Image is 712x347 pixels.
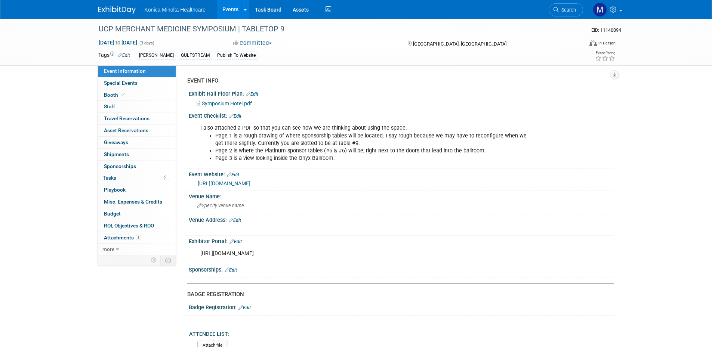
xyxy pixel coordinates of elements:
button: Committed [230,39,275,47]
a: Misc. Expenses & Credits [98,196,176,208]
span: 1 [136,235,141,240]
span: [DATE] [DATE] [98,39,138,46]
a: Edit [118,53,130,58]
span: Specify venue name [197,203,244,208]
span: Asset Reservations [104,127,148,133]
span: Sponsorships [104,163,136,169]
div: Exhibitor Portal: [189,236,614,245]
li: Page 2 is where the Platinum sponsor tables (#5 & #6) will be; right next to the doors that lead ... [215,147,527,155]
a: Edit [229,218,241,223]
img: Format-Inperson.png [589,40,597,46]
a: Edit [229,239,242,244]
span: Giveaways [104,139,128,145]
span: to [114,40,121,46]
span: Konica Minolta Healthcare [145,7,206,13]
a: Search [549,3,583,16]
a: Sponsorships [98,161,176,172]
span: Staff [104,103,115,109]
div: BADGE REGISTRATION [187,291,608,298]
a: Edit [238,305,251,310]
li: Page 1 is a rough drawing of where sponsorship tables will be located. I say rough because we may... [215,132,527,147]
i: Booth reservation complete [121,93,125,97]
a: Giveaways [98,137,176,148]
li: Page 3 is a view looking inside the Onyx Ballroom. [215,155,527,162]
a: Symposium Hotel.pdf [197,100,252,106]
a: Event Information [98,65,176,77]
a: Edit [225,267,237,273]
a: Staff [98,101,176,112]
a: Shipments [98,149,176,160]
td: Personalize Event Tab Strip [148,255,161,265]
span: Search [559,7,576,13]
span: (3 days) [139,41,154,46]
span: Misc. Expenses & Credits [104,199,162,205]
span: Playbook [104,187,126,193]
a: Edit [227,172,239,177]
a: Attachments1 [98,232,176,244]
span: Symposium Hotel.pdf [202,100,252,106]
td: Toggle Event Tabs [160,255,176,265]
span: Event ID: 11140094 [591,27,621,33]
span: Budget [104,211,121,217]
div: [PERSON_NAME] [137,52,176,59]
span: Travel Reservations [104,115,150,121]
div: [URL][DOMAIN_NAME] [195,246,532,261]
td: Tags [98,51,130,60]
a: Booth [98,89,176,101]
div: Exhibit Hall Floor Plan: [189,88,614,98]
div: Event Checklist: [189,110,614,120]
span: Shipments [104,151,129,157]
div: Sponsorships: [189,264,614,274]
div: I also attached a PDF so that you can see how we are thinking about using the space. [195,121,532,165]
div: ATTENDEE LIST: [189,328,611,338]
span: Attachments [104,235,141,241]
a: Edit [246,92,258,97]
a: ROI, Objectives & ROO [98,220,176,232]
div: Event Rating [595,51,615,55]
a: [URL][DOMAIN_NAME] [198,180,250,186]
a: Asset Reservations [98,125,176,136]
a: Special Events [98,77,176,89]
span: more [102,246,114,252]
div: GULFSTREAM [179,52,212,59]
span: [GEOGRAPHIC_DATA], [GEOGRAPHIC_DATA] [413,41,506,47]
span: Event Information [104,68,146,74]
a: Edit [229,114,241,119]
span: ROI, Objectives & ROO [104,223,154,229]
img: Michelle Howe [593,3,607,17]
img: ExhibitDay [98,6,136,14]
a: more [98,244,176,255]
div: Badge Registration: [189,302,614,312]
div: Venue Name: [189,191,614,200]
span: Tasks [103,175,116,181]
div: UCP MERCHANT MEDICINE SYMPOSIUM | TABLETOP 9 [96,22,572,36]
span: Booth [104,92,127,98]
div: Event Website: [189,169,614,179]
div: Event Format [539,39,616,50]
a: Travel Reservations [98,113,176,124]
div: In-Person [598,40,616,46]
div: Publish To Website [215,52,258,59]
a: Budget [98,208,176,220]
div: Venue Address: [189,214,614,224]
span: Special Events [104,80,138,86]
a: Tasks [98,172,176,184]
a: Playbook [98,184,176,196]
div: EVENT INFO [187,77,608,85]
